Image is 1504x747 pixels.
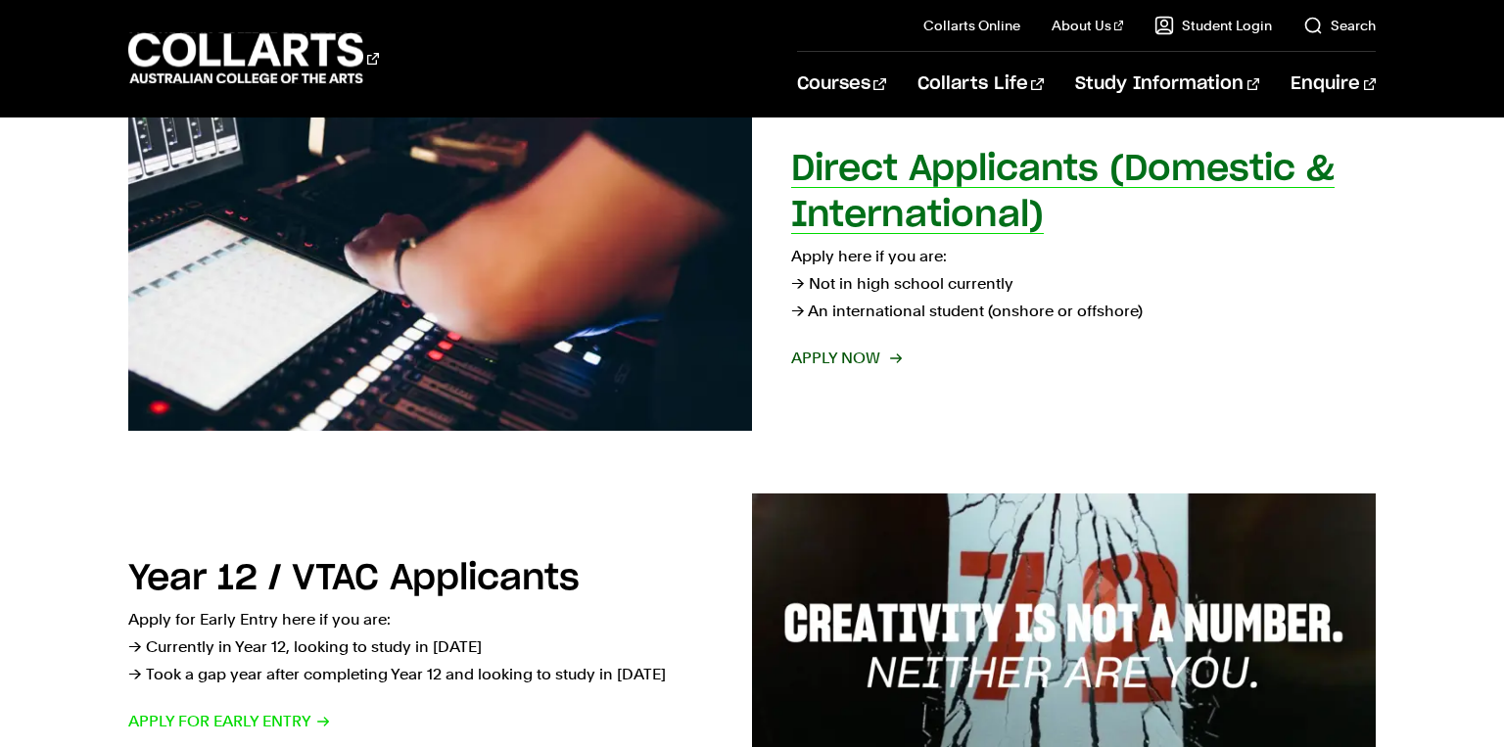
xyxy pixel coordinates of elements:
a: Student Login [1154,16,1272,35]
a: Direct Applicants (Domestic & International) Apply here if you are:→ Not in high school currently... [128,108,1377,431]
span: Apply now [791,345,900,372]
a: Courses [797,52,886,117]
p: Apply for Early Entry here if you are: → Currently in Year 12, looking to study in [DATE] → Took ... [128,606,713,688]
a: About Us [1052,16,1124,35]
p: Apply here if you are: → Not in high school currently → An international student (onshore or offs... [791,243,1376,325]
a: Study Information [1075,52,1259,117]
a: Collarts Online [923,16,1020,35]
a: Enquire [1291,52,1376,117]
h2: Direct Applicants (Domestic & International) [791,152,1335,233]
a: Collarts Life [917,52,1044,117]
a: Search [1303,16,1376,35]
div: Go to homepage [128,30,379,86]
h2: Year 12 / VTAC Applicants [128,561,580,596]
span: Apply for Early Entry [128,708,331,735]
